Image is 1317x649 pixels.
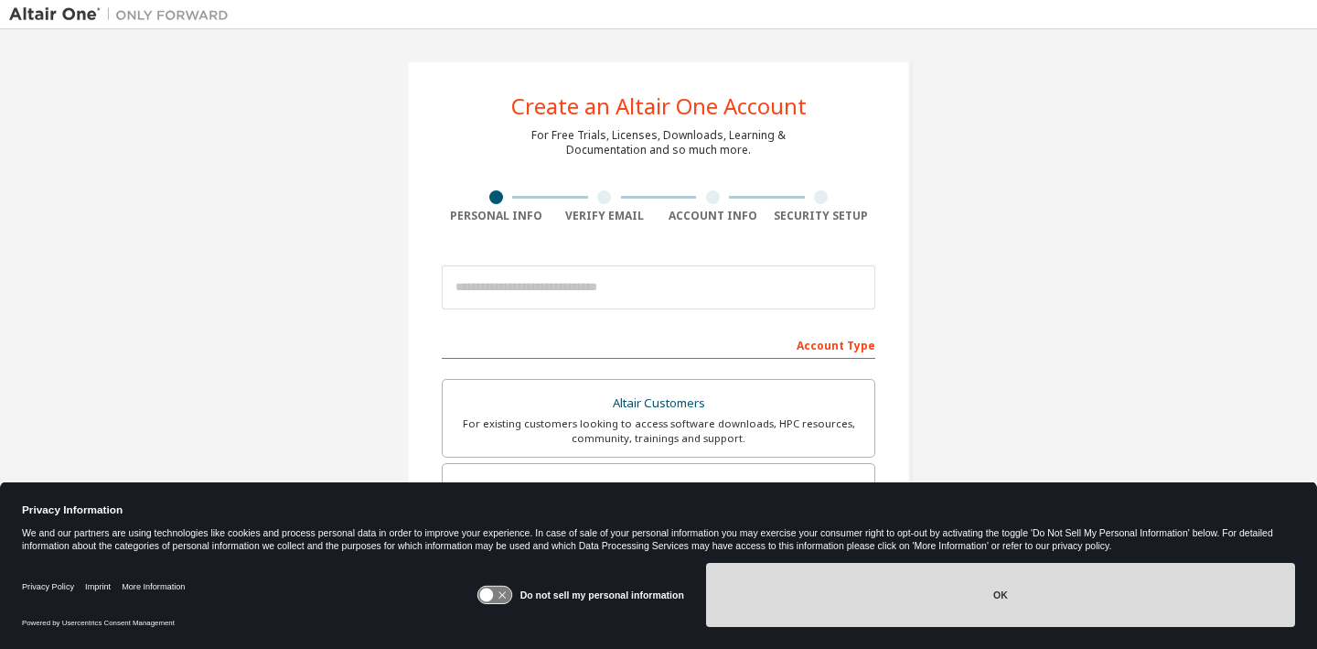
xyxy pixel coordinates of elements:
div: Altair Customers [454,391,863,416]
div: Create an Altair One Account [511,95,807,117]
div: Security Setup [767,209,876,223]
div: For existing customers looking to access software downloads, HPC resources, community, trainings ... [454,416,863,446]
div: Account Type [442,330,875,359]
div: Students [454,475,863,501]
div: Account Info [658,209,767,223]
img: Altair One [9,5,238,24]
div: For Free Trials, Licenses, Downloads, Learning & Documentation and so much more. [531,128,786,157]
div: Verify Email [551,209,659,223]
div: Personal Info [442,209,551,223]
